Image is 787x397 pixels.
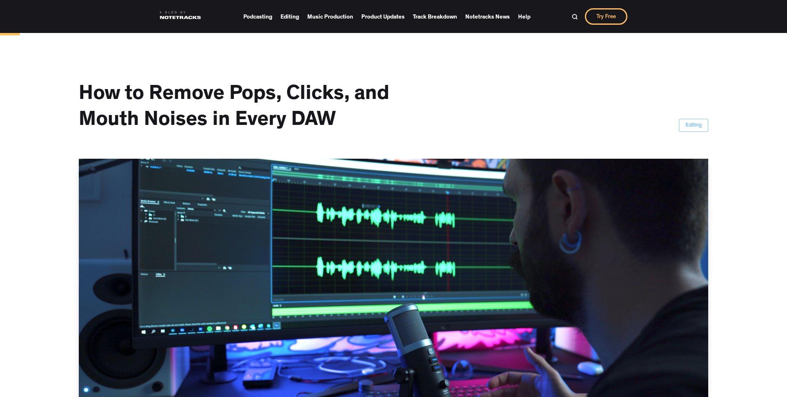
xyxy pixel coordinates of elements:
div: Editing [686,122,702,130]
img: Search Bar [572,14,578,20]
h1: How to Remove Pops, Clicks, and Mouth Noises in Every DAW [79,82,409,134]
a: Podcasting [243,11,272,23]
a: Help [518,11,530,23]
a: Editing [679,119,708,132]
a: Notetracks News [465,11,510,23]
a: Track Breakdown [413,11,457,23]
a: Editing [280,11,299,23]
a: Product Updates [361,11,405,23]
a: Try Free [585,8,627,25]
a: Music Production [307,11,353,23]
